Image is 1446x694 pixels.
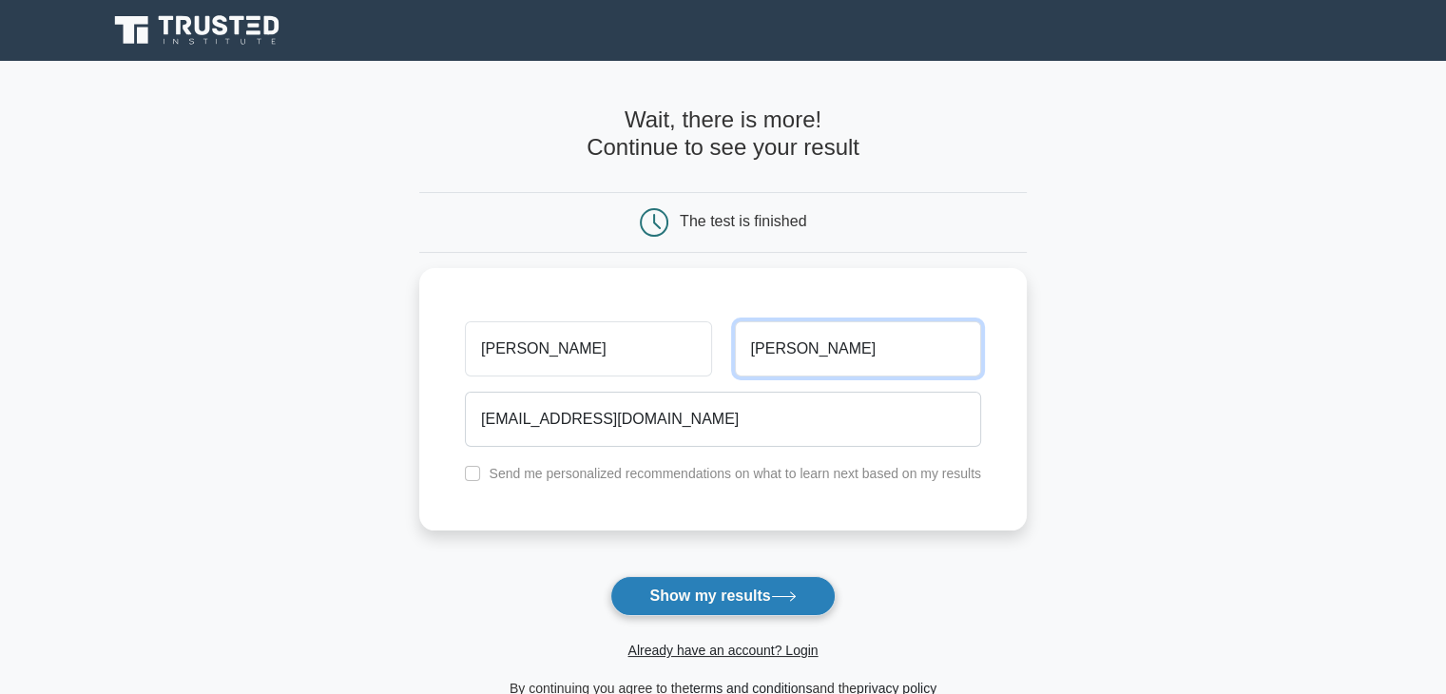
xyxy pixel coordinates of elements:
input: First name [465,321,711,376]
div: The test is finished [680,213,806,229]
label: Send me personalized recommendations on what to learn next based on my results [489,466,981,481]
h4: Wait, there is more! Continue to see your result [419,106,1027,162]
a: Already have an account? Login [627,643,818,658]
input: Last name [735,321,981,376]
input: Email [465,392,981,447]
button: Show my results [610,576,835,616]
